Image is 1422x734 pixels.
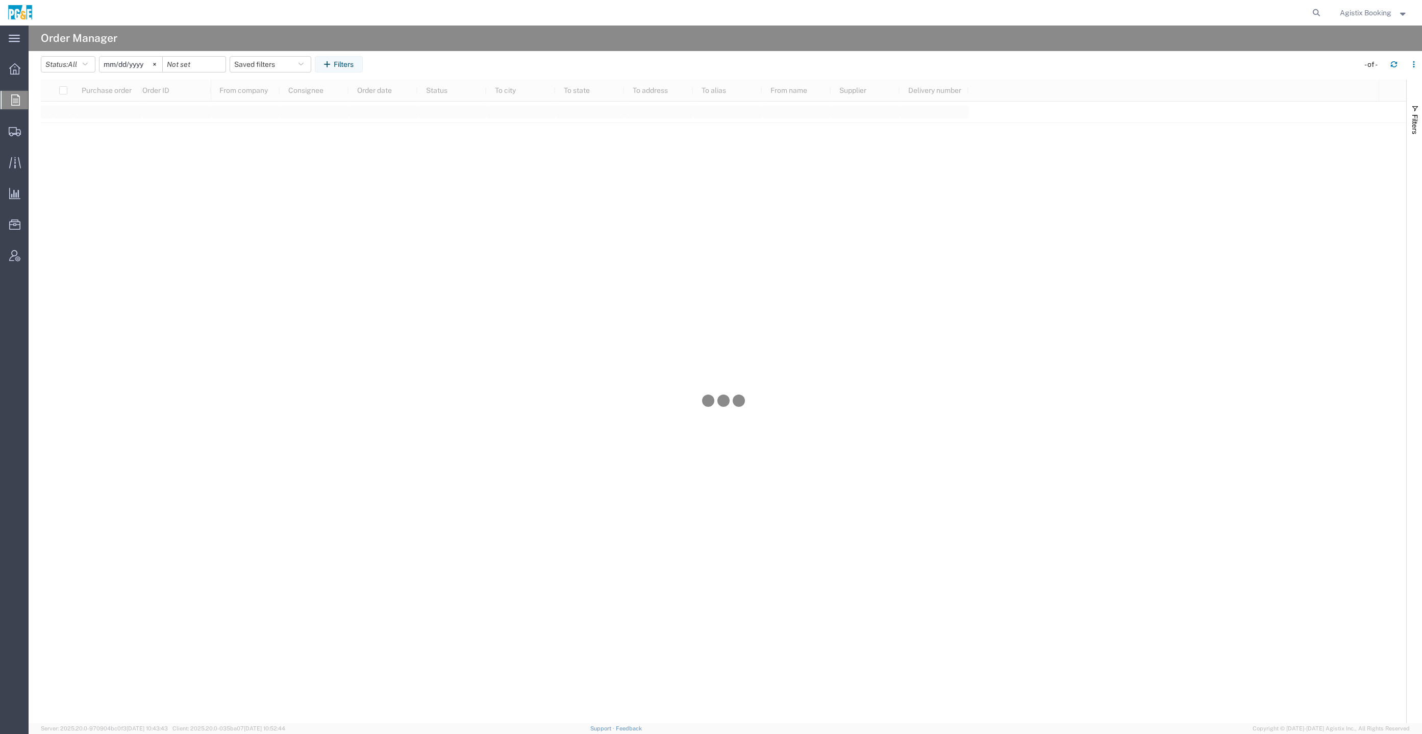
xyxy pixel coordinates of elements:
div: - of - [1364,59,1382,70]
span: All [68,60,77,68]
span: [DATE] 10:52:44 [244,725,285,731]
span: Copyright © [DATE]-[DATE] Agistix Inc., All Rights Reserved [1253,724,1410,733]
button: Status:All [41,56,95,72]
input: Not set [99,57,162,72]
button: Agistix Booking [1339,7,1408,19]
span: Agistix Booking [1340,7,1391,18]
span: Client: 2025.20.0-035ba07 [172,725,285,731]
button: Filters [315,56,363,72]
a: Feedback [616,725,642,731]
img: logo [7,5,33,20]
button: Saved filters [230,56,311,72]
input: Not set [163,57,226,72]
a: Support [590,725,616,731]
span: Filters [1411,114,1419,134]
h4: Order Manager [41,26,117,51]
span: Server: 2025.20.0-970904bc0f3 [41,725,168,731]
span: [DATE] 10:43:43 [127,725,168,731]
